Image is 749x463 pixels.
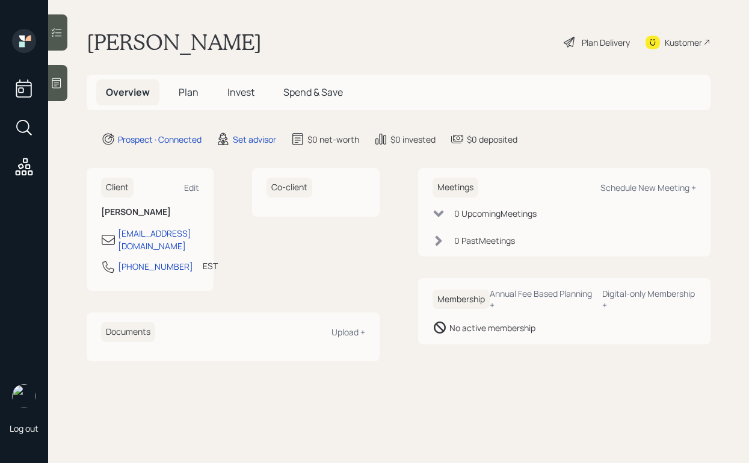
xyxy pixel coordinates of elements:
div: [PHONE_NUMBER] [118,260,193,273]
div: $0 deposited [467,133,517,146]
div: 0 Upcoming Meeting s [454,207,537,220]
div: EST [203,259,218,272]
img: robby-grisanti-headshot.png [12,384,36,408]
div: Plan Delivery [582,36,630,49]
div: Upload + [331,326,365,338]
span: Overview [106,85,150,99]
div: Schedule New Meeting + [600,182,696,193]
div: 0 Past Meeting s [454,234,515,247]
span: Spend & Save [283,85,343,99]
div: $0 net-worth [307,133,359,146]
span: Plan [179,85,199,99]
div: Kustomer [665,36,702,49]
h6: Membership [433,290,490,309]
h6: Meetings [433,178,478,197]
div: Digital-only Membership + [602,288,696,311]
h6: Client [101,178,134,197]
div: Set advisor [233,133,276,146]
h6: [PERSON_NAME] [101,207,199,217]
div: Annual Fee Based Planning + [490,288,593,311]
div: Prospect · Connected [118,133,202,146]
div: No active membership [449,322,535,334]
div: $0 invested [390,133,436,146]
h6: Co-client [267,178,312,197]
div: Edit [184,182,199,193]
div: [EMAIL_ADDRESS][DOMAIN_NAME] [118,227,199,252]
div: Log out [10,423,39,434]
h1: [PERSON_NAME] [87,29,262,55]
h6: Documents [101,322,155,342]
span: Invest [227,85,254,99]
